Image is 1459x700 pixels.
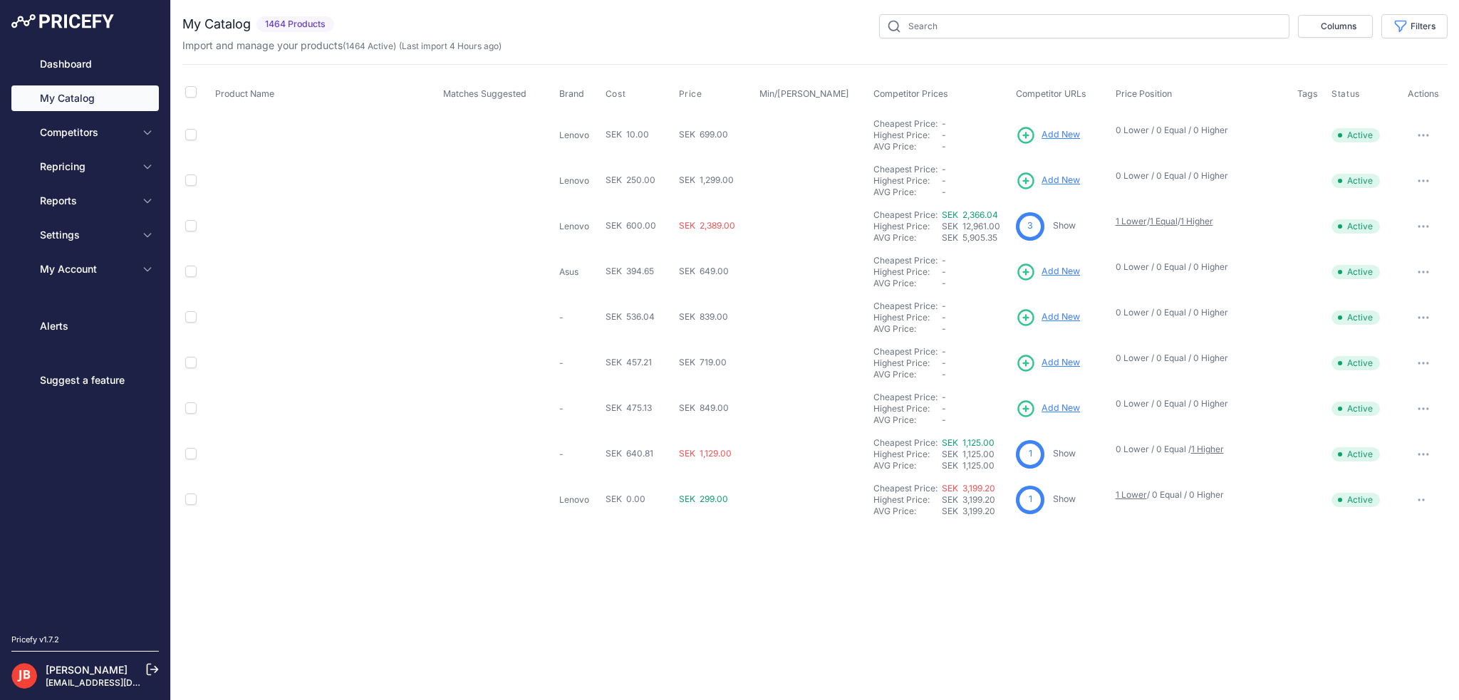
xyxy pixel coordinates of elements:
[606,129,649,140] span: SEK 10.00
[942,278,946,288] span: -
[1297,88,1318,99] span: Tags
[942,483,995,493] a: SEK 3,199.20
[873,494,942,506] div: Highest Price:
[1053,220,1076,231] a: Show
[559,266,600,278] p: Asus
[942,255,946,266] span: -
[1029,447,1032,461] span: 1
[873,483,938,493] a: Cheapest Price:
[873,460,942,471] div: AVG Price:
[873,130,942,141] div: Highest Price:
[1042,128,1080,142] span: Add New
[679,493,728,504] span: SEK 299.00
[942,141,946,152] span: -
[606,266,654,276] span: SEK 394.65
[1116,125,1283,136] p: 0 Lower / 0 Equal / 0 Higher
[1016,399,1080,419] a: Add New
[1298,15,1373,38] button: Columns
[679,266,729,276] span: SEK 649.00
[182,38,502,53] p: Import and manage your products
[559,175,600,187] p: Lenovo
[942,449,995,459] span: SEK 1,125.00
[559,494,600,506] p: Lenovo
[1042,265,1080,278] span: Add New
[942,494,995,505] span: SEK 3,199.20
[1027,219,1033,233] span: 3
[11,14,114,28] img: Pricefy Logo
[40,194,133,208] span: Reports
[1016,171,1080,191] a: Add New
[873,449,942,460] div: Highest Price:
[1408,88,1439,99] span: Actions
[1191,444,1224,454] a: 1 Higher
[1116,489,1283,501] p: / 0 Equal / 0 Higher
[1016,88,1086,99] span: Competitor URLs
[11,51,159,617] nav: Sidebar
[873,175,942,187] div: Highest Price:
[873,357,942,369] div: Highest Price:
[679,402,729,413] span: SEK 849.00
[346,41,393,51] a: 1464 Active
[11,154,159,179] button: Repricing
[759,88,849,99] span: Min/[PERSON_NAME]
[11,51,159,77] a: Dashboard
[1016,125,1080,145] a: Add New
[942,506,1010,517] div: SEK 3,199.20
[873,414,942,426] div: AVG Price:
[942,460,1010,471] div: SEK 1,125.00
[873,369,942,380] div: AVG Price:
[942,118,946,129] span: -
[1331,219,1380,234] span: Active
[942,266,946,277] span: -
[559,221,600,232] p: Lenovo
[679,311,728,322] span: SEK 839.00
[942,312,946,323] span: -
[1053,448,1076,459] a: Show
[559,357,600,369] p: -
[873,141,942,152] div: AVG Price:
[1016,308,1080,328] a: Add New
[11,222,159,248] button: Settings
[942,357,946,368] span: -
[873,437,938,448] a: Cheapest Price:
[1331,88,1363,100] button: Status
[1042,356,1080,370] span: Add New
[11,634,59,646] div: Pricefy v1.7.2
[1116,307,1283,318] p: 0 Lower / 0 Equal / 0 Higher
[40,228,133,242] span: Settings
[942,209,998,220] a: SEK 2,366.04
[1016,353,1080,373] a: Add New
[679,357,727,367] span: SEK 719.00
[879,14,1289,38] input: Search
[1331,493,1380,507] span: Active
[1116,170,1283,182] p: 0 Lower / 0 Equal / 0 Higher
[873,392,938,402] a: Cheapest Price:
[873,323,942,335] div: AVG Price:
[1150,216,1178,226] a: 1 Equal
[1116,216,1283,227] p: / /
[215,88,274,99] span: Product Name
[873,209,938,220] a: Cheapest Price:
[606,357,652,367] span: SEK 457.21
[679,448,732,459] span: SEK 1,129.00
[942,414,946,425] span: -
[1331,310,1380,325] span: Active
[873,255,938,266] a: Cheapest Price:
[1116,444,1283,455] p: 0 Lower / 0 Equal /
[559,130,600,141] p: Lenovo
[1116,489,1147,500] a: 1 Lower
[606,88,628,100] button: Cost
[1331,447,1380,461] span: Active
[606,402,652,413] span: SEK 475.13
[1042,310,1080,324] span: Add New
[1042,402,1080,415] span: Add New
[559,403,600,414] p: -
[942,175,946,186] span: -
[343,41,396,51] span: ( )
[1029,493,1032,506] span: 1
[1116,261,1283,273] p: 0 Lower / 0 Equal / 0 Higher
[1331,356,1380,370] span: Active
[679,174,734,185] span: SEK 1,299.00
[873,164,938,174] a: Cheapest Price:
[873,278,942,289] div: AVG Price:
